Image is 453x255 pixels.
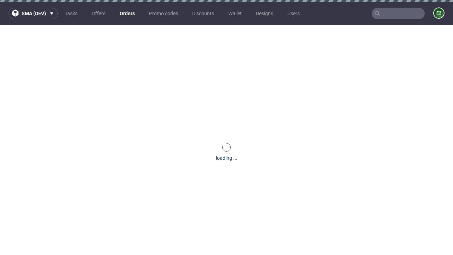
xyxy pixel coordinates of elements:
a: Users [283,8,304,19]
a: Orders [115,8,139,19]
figcaption: e2 [434,8,444,18]
a: Promo codes [145,8,182,19]
button: sma (dev) [8,8,58,19]
a: Tasks [61,8,82,19]
span: sma (dev) [22,11,46,16]
div: loading ... [216,154,237,161]
a: Designs [252,8,277,19]
a: Offers [87,8,110,19]
a: Discounts [188,8,218,19]
a: Wallet [224,8,246,19]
